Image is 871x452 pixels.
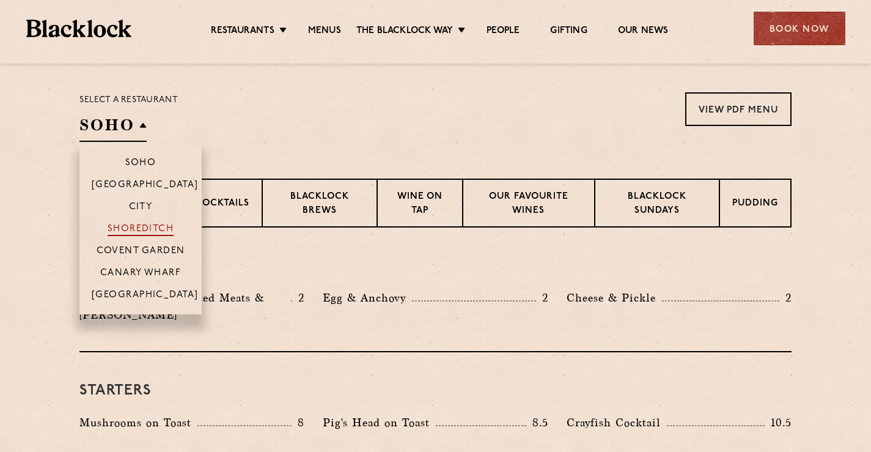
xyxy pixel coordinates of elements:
[567,289,662,306] p: Cheese & Pickle
[108,224,174,236] p: Shoreditch
[536,290,548,306] p: 2
[79,258,792,274] h3: Pre Chop Bites
[754,12,845,45] div: Book Now
[92,290,199,302] p: [GEOGRAPHIC_DATA]
[732,197,778,212] p: Pudding
[26,20,132,37] img: BL_Textured_Logo-footer-cropped.svg
[79,414,197,431] p: Mushrooms on Toast
[779,290,792,306] p: 2
[608,190,707,219] p: Blacklock Sundays
[97,246,185,258] p: Covent Garden
[476,190,581,219] p: Our favourite wines
[567,414,667,431] p: Crayfish Cocktail
[323,289,412,306] p: Egg & Anchovy
[526,415,548,431] p: 8.5
[323,414,436,431] p: Pig's Head on Toast
[618,25,669,39] a: Our News
[550,25,587,39] a: Gifting
[125,158,156,170] p: Soho
[292,290,304,306] p: 2
[292,415,304,431] p: 8
[390,190,450,219] p: Wine on Tap
[211,25,274,39] a: Restaurants
[356,25,453,39] a: The Blacklock Way
[79,114,147,142] h2: SOHO
[79,92,178,108] p: Select a restaurant
[487,25,520,39] a: People
[308,25,341,39] a: Menus
[685,92,792,126] a: View PDF Menu
[765,415,792,431] p: 10.5
[79,383,792,399] h3: Starters
[195,197,249,212] p: Cocktails
[275,190,364,219] p: Blacklock Brews
[129,202,153,214] p: City
[100,268,181,280] p: Canary Wharf
[92,180,199,192] p: [GEOGRAPHIC_DATA]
